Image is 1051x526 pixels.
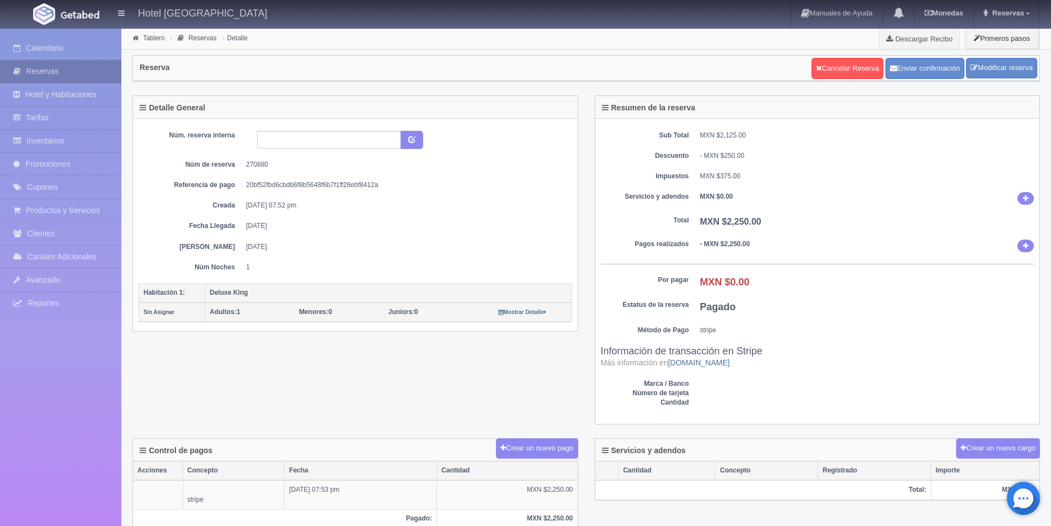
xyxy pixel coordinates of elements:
[388,308,418,316] span: 0
[965,28,1039,49] button: Primeros pasos
[931,480,1039,500] th: MXN $0.00
[601,275,689,285] dt: Por pagar
[601,326,689,335] dt: Método de Pago
[602,104,696,112] h4: Resumen de la reserva
[990,9,1025,17] span: Reservas
[246,263,564,272] dd: 1
[700,301,736,312] b: Pagado
[33,3,55,25] img: Getabed
[147,242,235,252] dt: [PERSON_NAME]
[246,201,564,210] dd: [DATE] 07:52 pm
[189,34,217,42] a: Reservas
[700,326,1034,335] dd: stripe
[140,63,170,72] h4: Reserva
[601,131,689,140] dt: Sub Total
[700,277,750,288] b: MXN $0.00
[931,461,1039,480] th: Importe
[498,309,546,315] small: Mostrar Detalle
[601,389,689,398] dt: Número de tarjeta
[220,33,250,43] li: Detalle
[700,172,1034,181] dd: MXN $375.00
[601,379,689,389] dt: Marca / Banco
[601,346,1034,368] h3: Información de transacción en Stripe
[601,216,689,225] dt: Total
[147,201,235,210] dt: Creada
[133,461,183,480] th: Acciones
[246,242,564,252] dd: [DATE]
[956,438,1040,459] button: Crear un nuevo cargo
[143,309,174,315] small: Sin Asignar
[246,160,564,169] dd: 270880
[618,461,716,480] th: Cantidad
[388,308,414,316] strong: Juniors:
[602,447,686,455] h4: Servicios y adendos
[140,104,205,112] h4: Detalle General
[147,263,235,272] dt: Núm Noches
[143,34,164,42] a: Tablero
[966,58,1037,78] a: Modificar reserva
[143,289,185,296] b: Habitación 1:
[147,160,235,169] dt: Núm de reserva
[925,9,963,17] b: Monedas
[668,358,730,367] a: [DOMAIN_NAME]
[147,131,235,140] dt: Núm. reserva interna
[246,221,564,231] dd: [DATE]
[595,480,931,500] th: Total:
[61,10,99,19] img: Getabed
[700,151,1034,161] div: - MXN $250.00
[138,6,267,19] h4: Hotel [GEOGRAPHIC_DATA]
[700,240,750,248] b: - MXN $2,250.00
[601,192,689,201] dt: Servicios y adendos
[700,131,1034,140] dd: MXN $2,125.00
[147,180,235,190] dt: Referencia de pago
[140,447,212,455] h4: Control de pagos
[437,480,578,509] td: MXN $2,250.00
[210,308,240,316] span: 1
[210,308,237,316] strong: Adultos:
[601,300,689,310] dt: Estatus de la reserva
[716,461,818,480] th: Concepto
[885,58,964,79] button: Enviar confirmación
[285,461,437,480] th: Fecha
[601,240,689,249] dt: Pagos realizados
[601,172,689,181] dt: Impuestos
[285,480,437,509] td: [DATE] 07:53 pm
[818,461,931,480] th: Registrado
[299,308,332,316] span: 0
[437,461,578,480] th: Cantidad
[205,283,572,302] th: Deluxe King
[601,398,689,407] dt: Cantidad
[147,221,235,231] dt: Fecha Llegada
[812,58,883,79] a: Cancelar Reserva
[601,358,730,367] small: Más información en
[183,480,285,509] td: stripe
[498,308,546,316] a: Mostrar Detalle
[880,28,959,50] a: Descargar Recibo
[601,151,689,161] dt: Descuento
[299,308,328,316] strong: Menores:
[246,180,564,190] dd: 20bf52fbd6cbdb6f8b5648f6b7f1ff28ebf8412a
[700,193,733,200] b: MXN $0.00
[700,217,761,226] b: MXN $2,250.00
[183,461,285,480] th: Concepto
[496,438,578,459] button: Crear un nuevo pago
